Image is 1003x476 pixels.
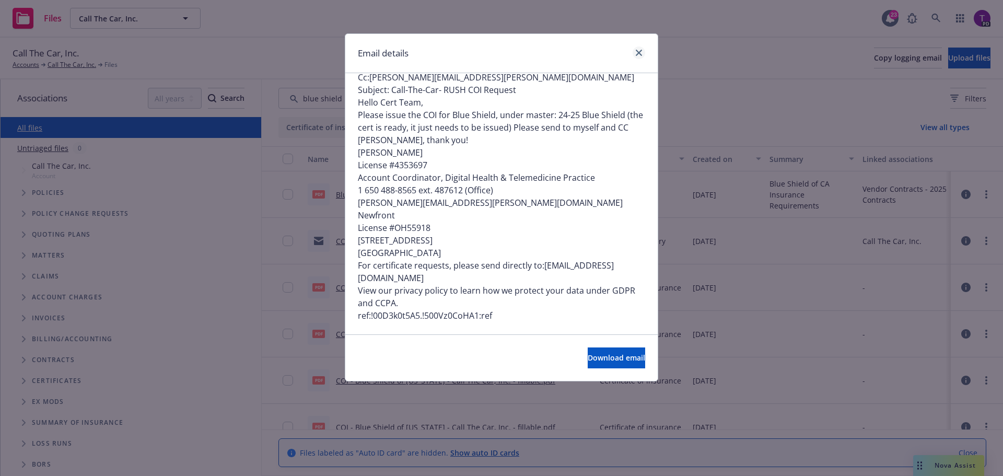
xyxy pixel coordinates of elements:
[588,353,645,363] span: Download email
[358,197,623,208] a: [PERSON_NAME][EMAIL_ADDRESS][PERSON_NAME][DOMAIN_NAME]
[358,159,645,171] p: License #4353697
[358,96,645,109] p: Hello Cert Team,
[358,247,645,259] p: [GEOGRAPHIC_DATA]
[588,347,645,368] button: Download email
[633,47,645,59] a: close
[358,209,645,222] p: Newfront
[358,47,409,60] h1: Email details
[358,260,614,284] a: [EMAIL_ADDRESS][DOMAIN_NAME]
[358,222,645,234] p: License #OH55918
[358,146,645,159] p: [PERSON_NAME]
[358,171,645,184] p: Account Coordinator, Digital Health & Telemedicine Practice
[358,234,645,247] p: [STREET_ADDRESS]
[358,284,645,322] p: View our privacy policy to learn how we protect your data under GDPR and CCPA. ref:!00D3k0t5A5.!5...
[369,72,634,83] a: [PERSON_NAME][EMAIL_ADDRESS][PERSON_NAME][DOMAIN_NAME]
[358,109,645,146] p: Please issue the COI for Blue Shield, under master: 24-25 Blue Shield (the cert is ready, it just...
[358,259,645,284] p: For certificate requests, please send directly to:
[358,184,645,196] p: 1 650 488-8565 ext. 487612 (Office)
